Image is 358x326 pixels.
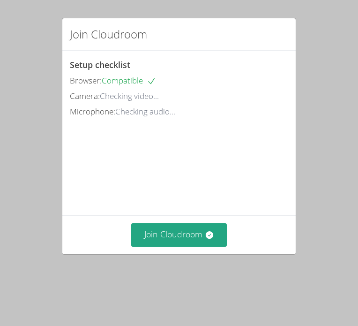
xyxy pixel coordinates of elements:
span: Checking video... [100,91,159,101]
span: Compatible [102,75,156,86]
span: Browser: [70,75,102,86]
button: Join Cloudroom [131,223,227,246]
span: Setup checklist [70,59,130,70]
span: Checking audio... [115,106,175,117]
h2: Join Cloudroom [70,26,147,43]
span: Camera: [70,91,100,101]
span: Microphone: [70,106,115,117]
